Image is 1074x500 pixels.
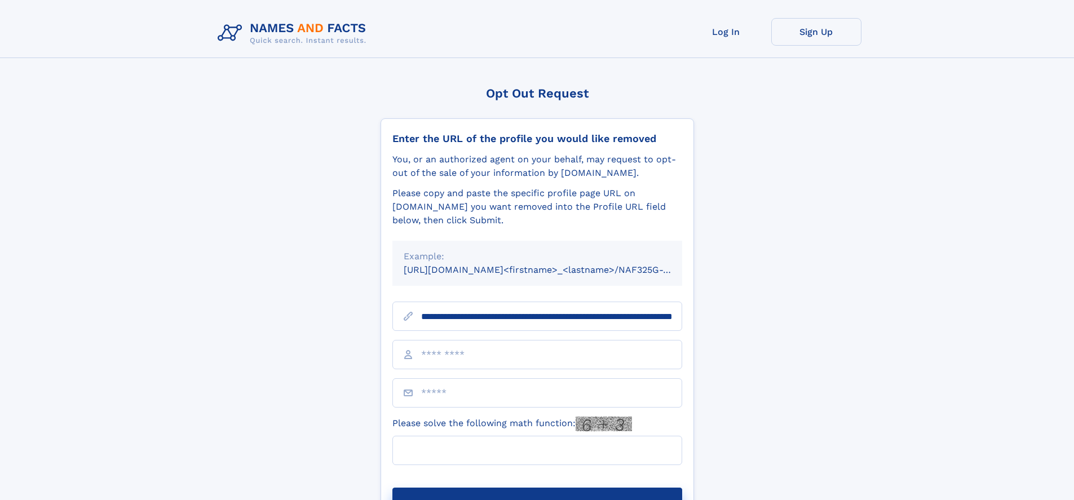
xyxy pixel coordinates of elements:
[404,250,671,263] div: Example:
[404,264,704,275] small: [URL][DOMAIN_NAME]<firstname>_<lastname>/NAF325G-xxxxxxxx
[392,153,682,180] div: You, or an authorized agent on your behalf, may request to opt-out of the sale of your informatio...
[392,417,632,431] label: Please solve the following math function:
[771,18,861,46] a: Sign Up
[392,187,682,227] div: Please copy and paste the specific profile page URL on [DOMAIN_NAME] you want removed into the Pr...
[381,86,694,100] div: Opt Out Request
[681,18,771,46] a: Log In
[213,18,375,48] img: Logo Names and Facts
[392,132,682,145] div: Enter the URL of the profile you would like removed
